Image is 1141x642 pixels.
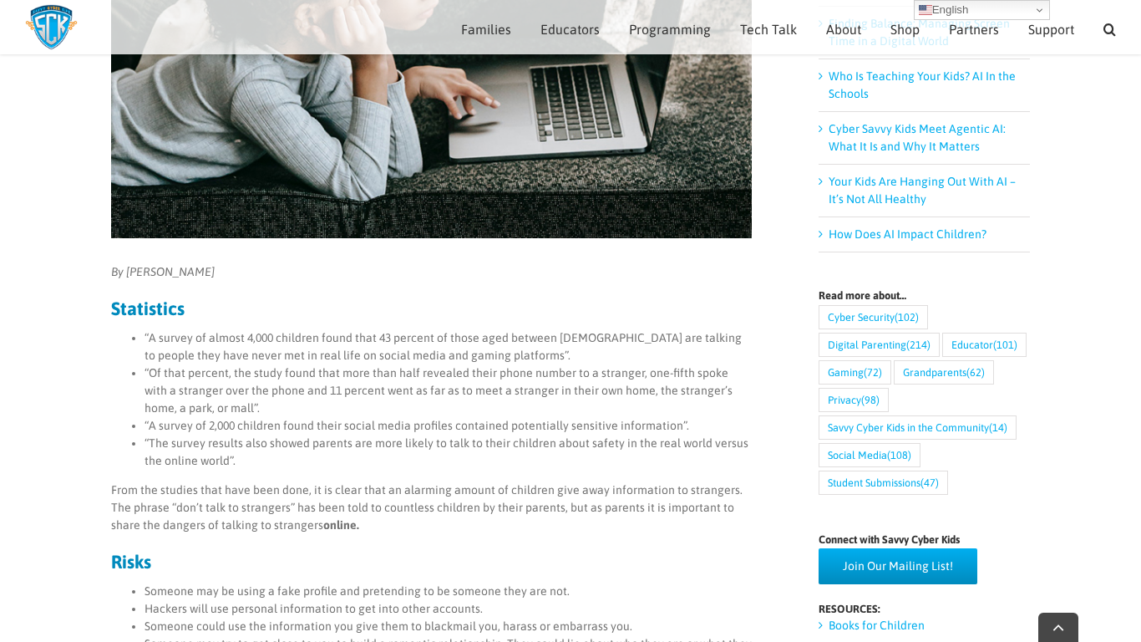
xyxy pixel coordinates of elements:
li: Someone may be using a fake profile and pretending to be someone they are not. [145,583,752,600]
span: Support [1028,23,1074,36]
strong: Risks [111,551,151,573]
span: (108) [887,444,911,466]
strong: online. [323,518,359,532]
a: Your Kids Are Hanging Out With AI – It’s Not All Healthy [829,175,1016,206]
em: By [PERSON_NAME] [111,265,215,278]
img: en [919,3,932,17]
p: From the studies that have been done, it is clear that an alarming amount of children give away i... [111,481,752,534]
span: Educators [540,23,600,36]
li: Hackers will use personal information to get into other accounts. [145,600,752,618]
span: Join Our Mailing List! [843,559,953,573]
span: (102) [895,306,919,329]
a: Student Submissions (47 items) [819,471,948,495]
span: Partners [949,23,999,36]
img: Savvy Cyber Kids Logo [25,4,78,50]
span: Programming [629,23,711,36]
a: Gaming (72 items) [819,360,891,385]
strong: Statistics [111,298,185,319]
h4: Connect with Savvy Cyber Kids [819,534,1030,545]
li: Someone could use the information you give them to blackmail you, harass or embarrass you. [145,618,752,635]
span: (98) [861,389,880,411]
li: “The survey results also showed parents are more likely to talk to their children about safety in... [145,435,752,470]
a: Privacy (98 items) [819,388,889,412]
span: (47) [920,471,939,494]
li: “Of that percent, the study found that more than half revealed their phone number to a stranger, ... [145,364,752,417]
a: Savvy Cyber Kids in the Community (14 items) [819,415,1017,440]
a: Cyber Security (102 items) [819,305,928,329]
a: How Does AI Impact Children? [829,227,986,241]
span: (62) [966,361,985,384]
span: (101) [993,334,1017,356]
span: (72) [864,361,882,384]
span: About [826,23,861,36]
h4: Read more about… [819,290,1030,301]
a: Join Our Mailing List! [819,548,977,584]
span: (214) [906,334,931,356]
h4: RESOURCES: [819,604,1030,614]
a: Social Media (108 items) [819,443,920,467]
span: (14) [989,416,1007,439]
span: Tech Talk [740,23,797,36]
a: Books for Children [829,619,925,632]
span: Shop [890,23,920,36]
a: Grandparents (62 items) [894,360,994,385]
a: Educator (101 items) [942,333,1027,357]
a: Cyber Savvy Kids Meet Agentic AI: What It Is and Why It Matters [829,122,1006,153]
span: Families [461,23,511,36]
a: Who Is Teaching Your Kids? AI In the Schools [829,69,1016,100]
li: “A survey of 2,000 children found their social media profiles contained potentially sensitive inf... [145,417,752,435]
li: “A survey of almost 4,000 children found that 43 percent of those aged between [DEMOGRAPHIC_DATA]... [145,329,752,364]
a: Digital Parenting (214 items) [819,333,940,357]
